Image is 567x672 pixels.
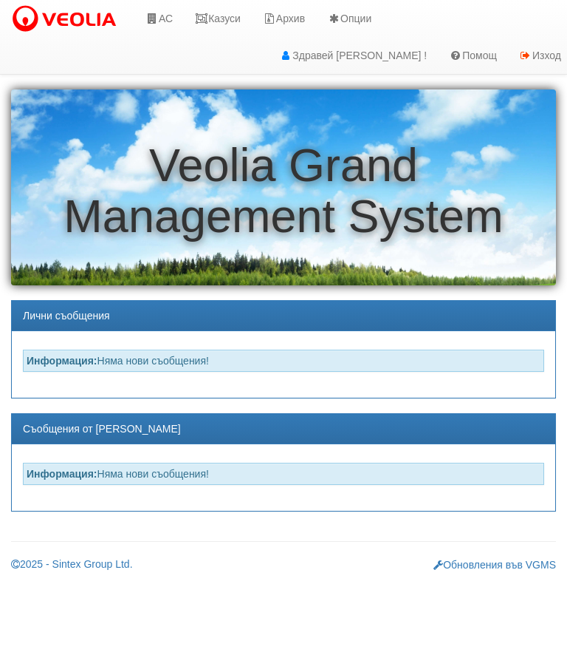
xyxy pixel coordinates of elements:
strong: Информация: [27,355,97,367]
a: Здравей [PERSON_NAME] ! [268,37,438,74]
div: Лични съобщения [12,301,555,331]
div: Съобщения от [PERSON_NAME] [12,414,555,444]
a: Обновления във VGMS [433,559,556,571]
strong: Информация: [27,468,97,480]
div: Няма нови съобщения! [23,350,544,372]
a: 2025 - Sintex Group Ltd. [11,558,133,570]
h1: Veolia Grand Management System [11,140,556,242]
img: VeoliaLogo.png [11,4,123,35]
a: Помощ [438,37,508,74]
div: Няма нови съобщения! [23,463,544,485]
